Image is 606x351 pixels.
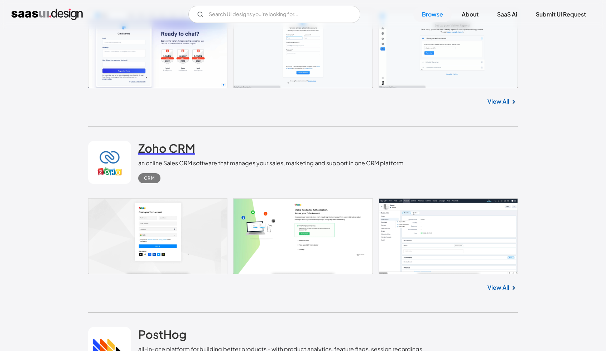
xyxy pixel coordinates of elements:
[138,159,404,167] div: an online Sales CRM software that manages your sales, marketing and support in one CRM platform
[144,174,155,182] div: CRM
[487,97,509,106] a: View All
[453,6,487,22] a: About
[489,6,526,22] a: SaaS Ai
[138,327,187,341] h2: PostHog
[487,283,509,292] a: View All
[413,6,452,22] a: Browse
[188,6,360,23] input: Search UI designs you're looking for...
[138,327,187,345] a: PostHog
[11,9,83,20] a: home
[188,6,360,23] form: Email Form
[138,141,195,159] a: Zoho CRM
[527,6,595,22] a: Submit UI Request
[138,141,195,155] h2: Zoho CRM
